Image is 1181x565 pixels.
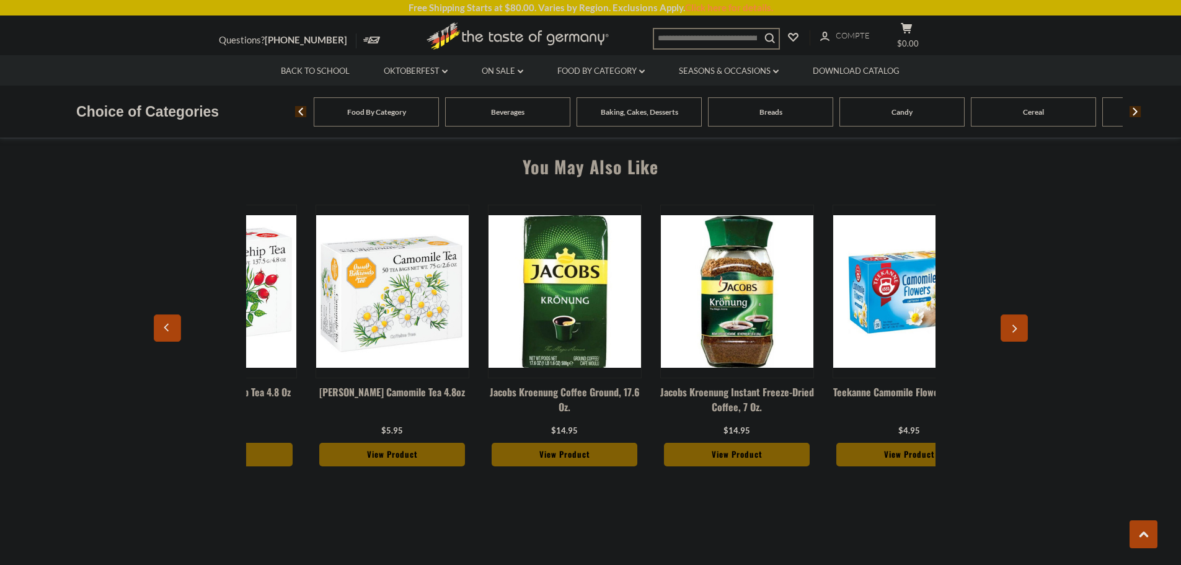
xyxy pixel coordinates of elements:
[551,425,578,437] div: $14.95
[316,385,469,422] a: [PERSON_NAME] Camomile Tea 4.8oz
[664,443,810,466] a: View Product
[1130,106,1141,117] img: next arrow
[160,138,1022,189] div: You May Also Like
[685,2,773,13] a: Click here for details.
[679,65,779,78] a: Seasons & Occasions
[295,106,307,117] img: previous arrow
[723,425,750,437] div: $14.95
[836,30,870,40] span: Compte
[813,65,900,78] a: Download Catalog
[1023,107,1044,117] a: Cereal
[897,38,919,48] span: $0.00
[759,107,782,117] a: Breads
[660,385,814,422] a: Jacobs Kroenung Instant Freeze-Dried Coffee, 7 oz.
[347,107,406,117] a: Food By Category
[833,385,986,422] a: Teekanne Camomile Flower Tea 20 ct.
[891,107,913,117] a: Candy
[601,107,678,117] a: Baking, Cakes, Desserts
[820,29,870,43] a: Compte
[316,215,469,368] img: Onno Behrends Camomile Tea 4.8oz
[888,22,926,53] button: $0.00
[219,32,356,48] p: Questions?
[488,385,642,422] a: Jacobs Kroenung Coffee Ground, 17.6 oz.
[381,425,403,437] div: $5.95
[491,107,524,117] a: Beverages
[557,65,645,78] a: Food By Category
[836,443,983,466] a: View Product
[265,34,347,45] a: [PHONE_NUMBER]
[661,215,813,368] img: Jacobs Kroenung Instant Freeze-Dried Coffee, 7 oz.
[482,65,523,78] a: On Sale
[489,215,641,368] img: Jacobs Kroenung Coffee Ground, 17.6 oz.
[898,425,920,437] div: $4.95
[319,443,466,466] a: View Product
[384,65,448,78] a: Oktoberfest
[833,215,986,368] img: Teekanne Camomile Flower Tea 20 ct.
[492,443,638,466] a: View Product
[281,65,350,78] a: Back to School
